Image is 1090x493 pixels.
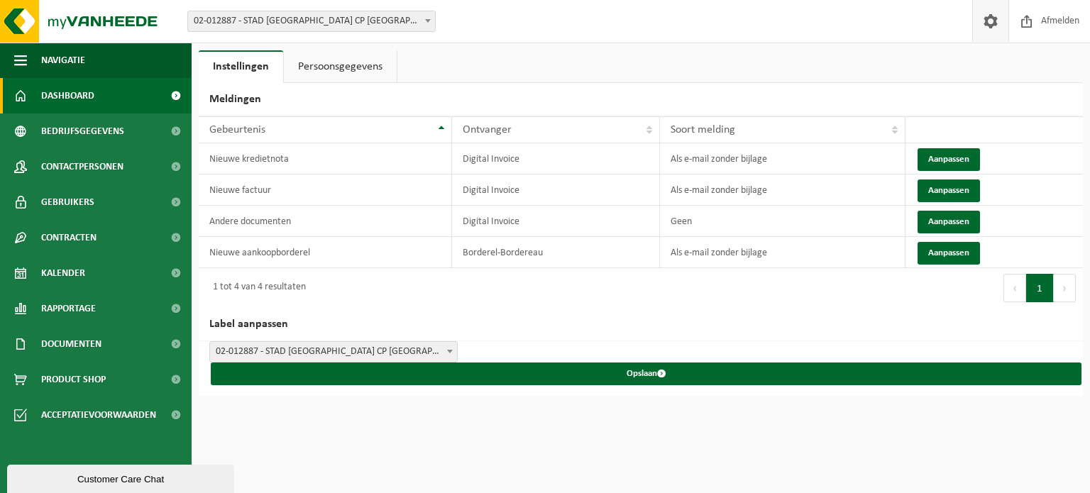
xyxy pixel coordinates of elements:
[206,275,306,301] div: 1 tot 4 van 4 resultaten
[199,143,452,175] td: Nieuwe kredietnota
[211,362,1081,385] button: Opslaan
[41,149,123,184] span: Contactpersonen
[660,143,905,175] td: Als e-mail zonder bijlage
[41,326,101,362] span: Documenten
[463,124,512,135] span: Ontvanger
[918,242,980,265] button: Aanpassen
[41,397,156,433] span: Acceptatievoorwaarden
[41,113,124,149] span: Bedrijfsgegevens
[199,83,1083,116] h2: Meldingen
[1054,274,1076,302] button: Next
[1003,274,1026,302] button: Previous
[452,206,660,237] td: Digital Invoice
[7,462,237,493] iframe: chat widget
[671,124,735,135] span: Soort melding
[187,11,436,32] span: 02-012887 - STAD ANTWERPEN CP KIELSBROEK - ANTWERPEN
[284,50,397,83] a: Persoonsgegevens
[918,179,980,202] button: Aanpassen
[918,211,980,233] button: Aanpassen
[660,206,905,237] td: Geen
[452,143,660,175] td: Digital Invoice
[199,206,452,237] td: Andere documenten
[41,255,85,291] span: Kalender
[199,308,1083,341] h2: Label aanpassen
[41,291,96,326] span: Rapportage
[452,175,660,206] td: Digital Invoice
[188,11,435,31] span: 02-012887 - STAD ANTWERPEN CP KIELSBROEK - ANTWERPEN
[41,78,94,113] span: Dashboard
[209,124,265,135] span: Gebeurtenis
[452,237,660,268] td: Borderel-Bordereau
[199,237,452,268] td: Nieuwe aankoopborderel
[199,175,452,206] td: Nieuwe factuur
[41,184,94,220] span: Gebruikers
[660,237,905,268] td: Als e-mail zonder bijlage
[41,43,85,78] span: Navigatie
[41,220,97,255] span: Contracten
[199,50,283,83] a: Instellingen
[1026,274,1054,302] button: 1
[209,341,458,362] span: 02-012887 - STAD ANTWERPEN CP KIELSBROEK - ANTWERPEN
[210,342,457,362] span: 02-012887 - STAD ANTWERPEN CP KIELSBROEK - ANTWERPEN
[41,362,106,397] span: Product Shop
[918,148,980,171] button: Aanpassen
[660,175,905,206] td: Als e-mail zonder bijlage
